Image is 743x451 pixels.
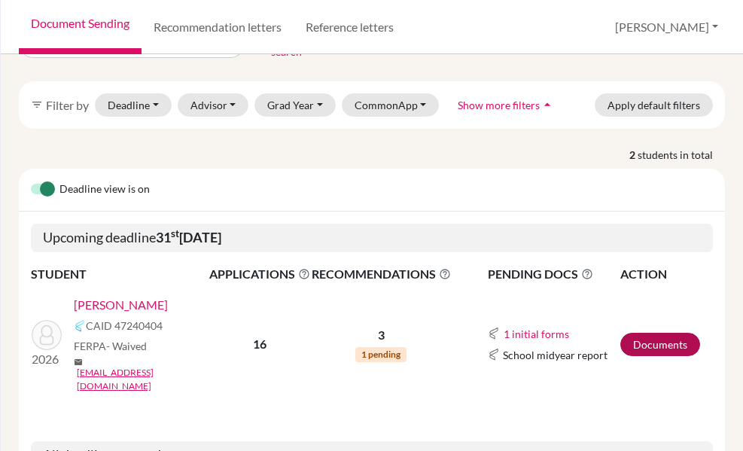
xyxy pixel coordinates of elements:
[59,181,150,199] span: Deadline view is on
[74,296,168,314] a: [PERSON_NAME]
[445,93,568,117] button: Show more filtersarrow_drop_up
[608,13,725,41] button: [PERSON_NAME]
[74,320,86,332] img: Common App logo
[540,97,555,112] i: arrow_drop_up
[178,93,249,117] button: Advisor
[355,347,407,362] span: 1 pending
[503,347,607,363] span: School midyear report
[95,93,172,117] button: Deadline
[342,93,440,117] button: CommonApp
[31,264,209,284] th: STUDENT
[209,265,310,283] span: APPLICATIONS
[488,265,619,283] span: PENDING DOCS
[488,349,500,361] img: Common App logo
[32,350,62,368] p: 2026
[254,93,336,117] button: Grad Year
[629,147,638,163] strong: 2
[620,264,713,284] th: ACTION
[156,229,221,245] b: 31 [DATE]
[31,99,43,111] i: filter_list
[595,93,713,117] button: Apply default filters
[503,325,570,343] button: 1 initial forms
[31,224,713,252] h5: Upcoming deadline
[106,340,147,352] span: - Waived
[638,147,725,163] span: students in total
[74,338,147,354] span: FERPA
[74,358,83,367] span: mail
[488,328,500,340] img: Common App logo
[46,98,89,112] span: Filter by
[312,265,451,283] span: RECOMMENDATIONS
[253,337,266,351] b: 16
[312,326,451,344] p: 3
[620,333,700,356] a: Documents
[86,318,163,334] span: CAID 47240404
[171,227,179,239] sup: st
[458,99,540,111] span: Show more filters
[77,366,219,393] a: [EMAIL_ADDRESS][DOMAIN_NAME]
[32,320,62,350] img: Gernat, Maxine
